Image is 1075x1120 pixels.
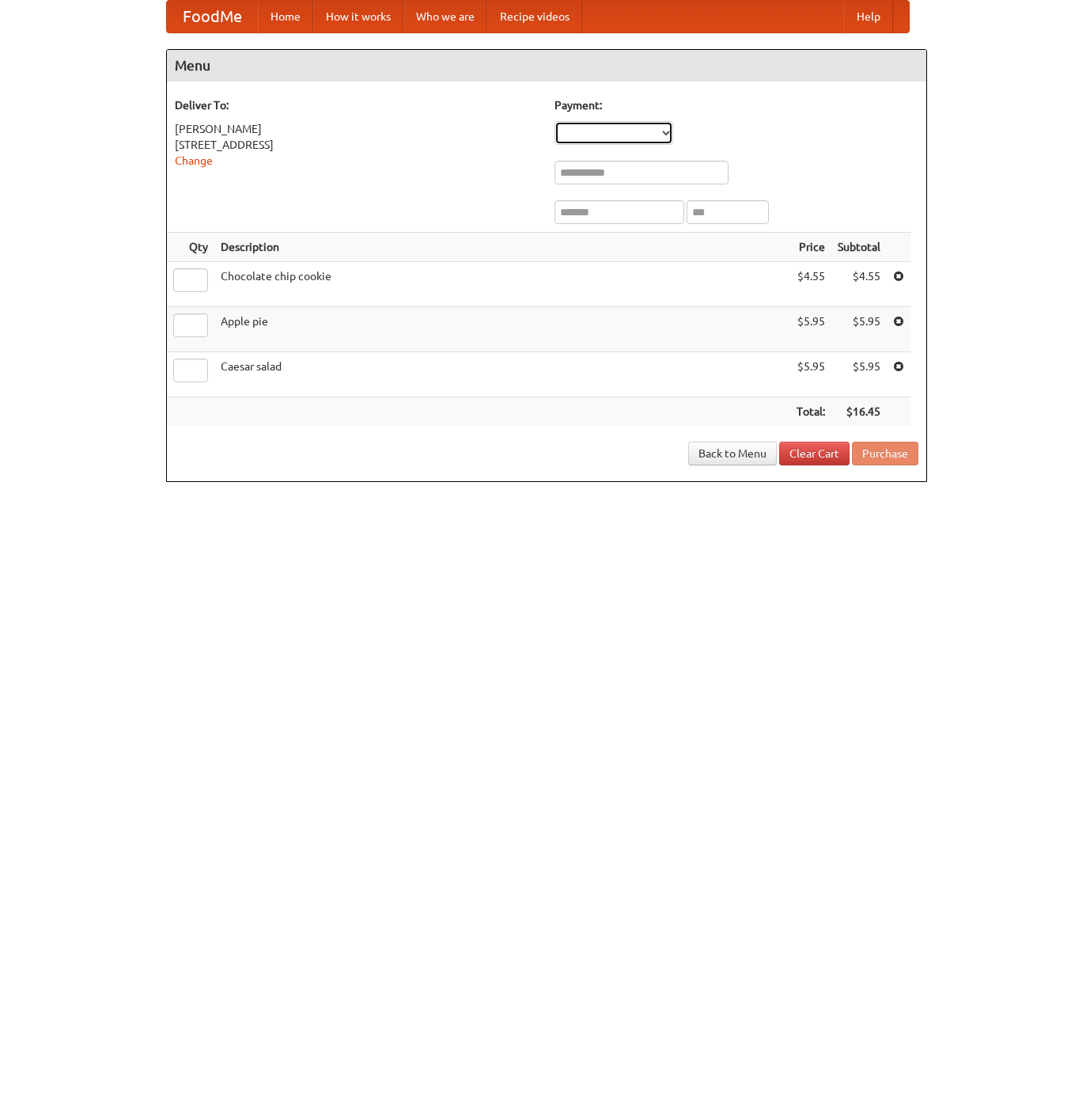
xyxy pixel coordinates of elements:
td: Chocolate chip cookie [214,262,790,307]
a: FoodMe [167,1,258,32]
div: [PERSON_NAME] [175,121,539,137]
th: Total: [790,397,831,427]
td: $5.95 [831,352,887,397]
a: Who we are [403,1,487,32]
h5: Payment: [555,97,918,113]
a: Clear Cart [779,442,850,465]
th: $16.45 [831,397,887,427]
td: $5.95 [790,352,831,397]
th: Description [214,233,790,262]
td: $4.55 [790,262,831,307]
a: Back to Menu [688,442,777,465]
a: Recipe videos [487,1,582,32]
td: $5.95 [790,307,831,352]
td: Apple pie [214,307,790,352]
a: Help [844,1,893,32]
button: Purchase [852,442,918,465]
td: Caesar salad [214,352,790,397]
a: Home [258,1,313,32]
th: Price [790,233,831,262]
th: Qty [167,233,214,262]
a: How it works [313,1,403,32]
a: Change [175,154,213,167]
div: [STREET_ADDRESS] [175,137,539,153]
h5: Deliver To: [175,97,539,113]
h4: Menu [167,50,926,82]
th: Subtotal [831,233,887,262]
td: $5.95 [831,307,887,352]
td: $4.55 [831,262,887,307]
